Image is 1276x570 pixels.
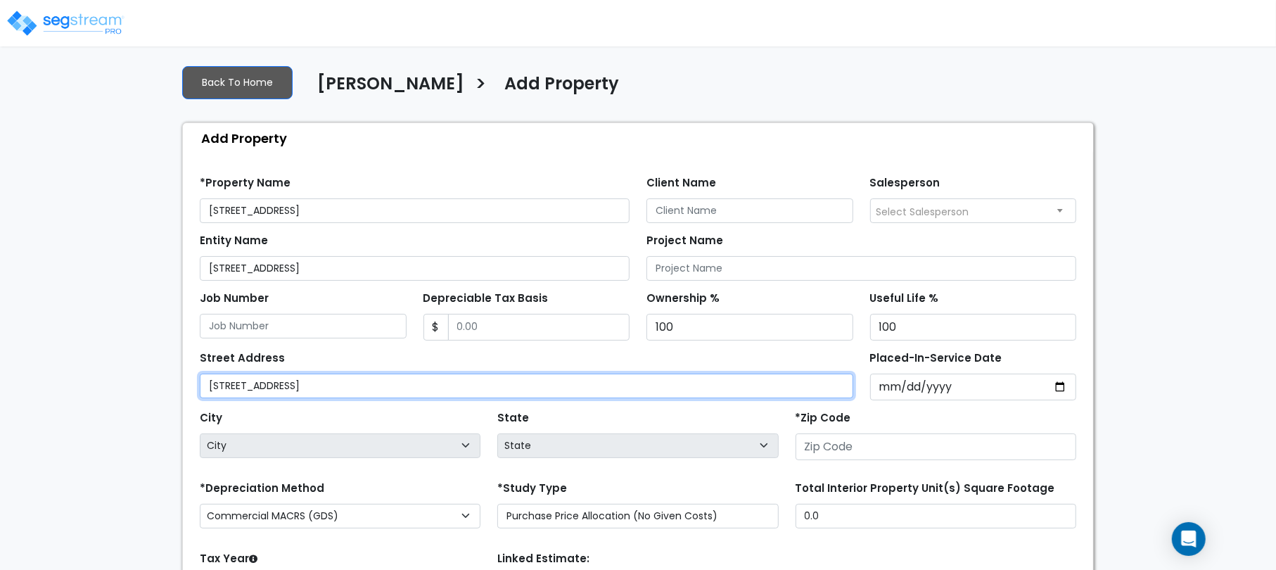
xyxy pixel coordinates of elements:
input: 0.00 [448,314,630,341]
input: Entity Name [200,256,630,281]
a: Back To Home [182,66,293,99]
label: Depreciable Tax Basis [423,291,549,307]
a: [PERSON_NAME] [307,74,464,103]
label: Street Address [200,350,285,367]
input: Useful Life % [870,314,1077,341]
input: Property Name [200,198,630,223]
label: Linked Estimate: [497,551,589,567]
input: Street Address [200,374,853,398]
label: Total Interior Property Unit(s) Square Footage [796,481,1055,497]
input: Project Name [646,256,1076,281]
label: Ownership % [646,291,720,307]
input: Job Number [200,314,407,338]
label: *Depreciation Method [200,481,324,497]
h4: Add Property [504,74,619,98]
h3: > [475,72,487,100]
label: Job Number [200,291,269,307]
label: *Zip Code [796,410,851,426]
h4: [PERSON_NAME] [317,74,464,98]
img: logo_pro_r.png [6,9,125,37]
div: Add Property [190,123,1093,153]
span: $ [423,314,449,341]
label: Salesperson [870,175,940,191]
span: Select Salesperson [876,205,969,219]
div: Open Intercom Messenger [1172,522,1206,556]
input: total square foot [796,504,1076,528]
input: Client Name [646,198,853,223]
label: Tax Year [200,551,257,567]
label: Client Name [646,175,716,191]
label: City [200,410,222,426]
label: Useful Life % [870,291,939,307]
label: Project Name [646,233,723,249]
a: Add Property [494,74,619,103]
label: State [497,410,529,426]
label: *Study Type [497,481,567,497]
label: Entity Name [200,233,268,249]
input: Ownership % [646,314,853,341]
label: Placed-In-Service Date [870,350,1002,367]
input: Zip Code [796,433,1076,460]
label: *Property Name [200,175,291,191]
